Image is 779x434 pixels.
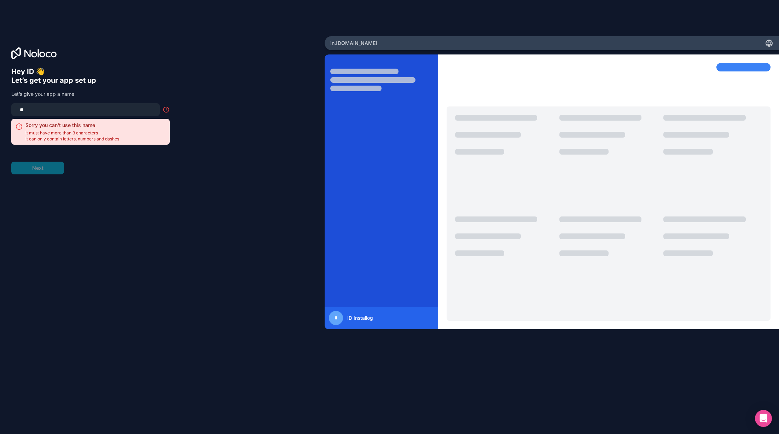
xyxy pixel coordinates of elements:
h6: Let’s get your app set up [11,76,170,85]
div: Open Intercom Messenger [755,410,772,427]
p: Let’s give your app a name [11,91,170,98]
span: in .[DOMAIN_NAME] [330,40,377,47]
span: ID Installog [347,314,373,322]
span: It must have more than 3 characters [25,130,119,136]
span: II [335,315,337,321]
span: It can only contain letters, numbers and dashes [25,136,119,142]
h6: Hey ID 👋 [11,67,170,76]
h2: Sorry you can't use this name [25,122,119,129]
